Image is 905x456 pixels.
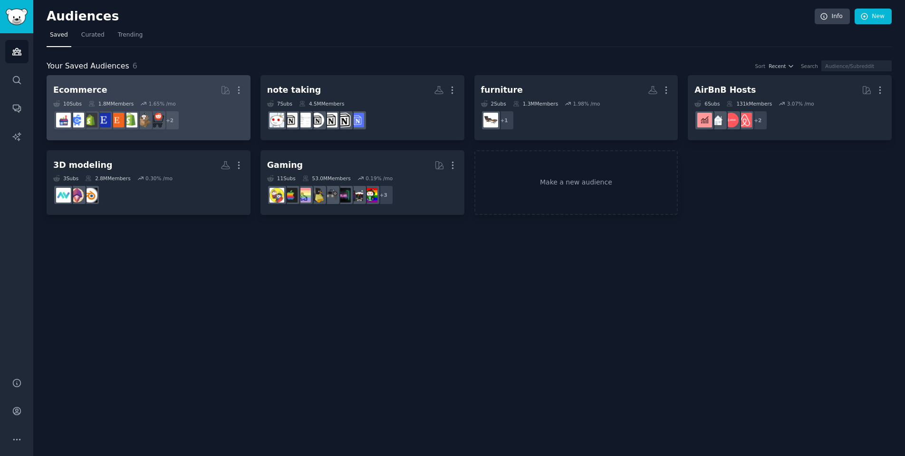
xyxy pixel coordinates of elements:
div: 10 Sub s [53,100,82,107]
div: 3.07 % /mo [787,100,814,107]
span: Recent [769,63,786,69]
div: + 1 [494,110,514,130]
img: ecommerce [149,113,164,127]
h2: Audiences [47,9,815,24]
span: Saved [50,31,68,39]
img: shopify [123,113,137,127]
img: furniture [483,113,498,127]
div: + 2 [160,110,180,130]
div: Search [801,63,818,69]
div: 6 Sub s [694,100,720,107]
div: 2.8M Members [85,175,130,182]
div: 1.65 % /mo [149,100,176,107]
a: AirBnB Hosts6Subs131kMembers3.07% /mo+2airbnb_hostsAirBnBHostsrentalpropertiesAirBnBInvesting [688,75,892,140]
div: 4.5M Members [299,100,344,107]
img: archviz [56,188,71,203]
img: notionlayouts [309,113,324,127]
a: New [855,9,892,25]
img: IndieGaming [323,188,337,203]
div: Gaming [267,159,303,171]
a: Info [815,9,850,25]
img: airbnb_hosts [737,113,752,127]
img: GummySearch logo [6,9,28,25]
span: 6 [133,61,137,70]
img: 3Dmodeling [69,188,84,203]
div: + 3 [374,185,394,205]
div: 0.30 % /mo [145,175,173,182]
img: notioncreations [336,113,351,127]
div: + 2 [748,110,768,130]
div: 3D modeling [53,159,112,171]
img: macgaming [283,188,298,203]
div: AirBnB Hosts [694,84,756,96]
div: 7 Sub s [267,100,292,107]
a: Make a new audience [474,150,678,215]
a: Trending [115,28,146,47]
a: furniture2Subs1.3MMembers1.98% /mo+1furniture [474,75,678,140]
input: Audience/Subreddit [821,60,892,71]
div: 1.98 % /mo [573,100,600,107]
img: AirBnBInvesting [697,113,712,127]
div: 1.8M Members [88,100,134,107]
img: FreeNotionTemplates [349,113,364,127]
img: GamingLeaksAndRumours [336,188,351,203]
img: rentalproperties [711,113,725,127]
img: dropship [136,113,151,127]
img: blender [83,188,97,203]
div: 131k Members [726,100,772,107]
a: Ecommerce10Subs1.8MMembers1.65% /mo+2ecommercedropshipshopifyEtsyEtsySellersreviewmyshopifyecomme... [47,75,250,140]
img: productivity [270,113,284,127]
img: Etsy [109,113,124,127]
span: Curated [81,31,105,39]
img: gaming [363,188,377,203]
a: Saved [47,28,71,47]
img: ecommerce_growth [56,113,71,127]
img: ecommercemarketing [69,113,84,127]
img: Notiontemplates [296,113,311,127]
button: Recent [769,63,794,69]
img: Notion [283,113,298,127]
div: 1.3M Members [513,100,558,107]
a: Gaming11Subs53.0MMembers0.19% /mo+3gamingpcgamingGamingLeaksAndRumoursIndieGaminglinux_gamingCozy... [260,150,464,215]
img: CozyGamers [296,188,311,203]
div: 0.19 % /mo [366,175,393,182]
a: note taking7Subs4.5MMembersFreeNotionTemplatesnotioncreationsNotionSoAppnotionlayoutsNotiontempla... [260,75,464,140]
img: EtsySellers [96,113,111,127]
div: 2 Sub s [481,100,506,107]
div: 11 Sub s [267,175,296,182]
span: Your Saved Audiences [47,60,129,72]
img: AirBnBHosts [724,113,739,127]
img: linux_gaming [309,188,324,203]
div: Sort [755,63,766,69]
div: 3 Sub s [53,175,78,182]
div: Ecommerce [53,84,107,96]
img: pcgaming [349,188,364,203]
img: GamerPals [270,188,284,203]
a: Curated [78,28,108,47]
span: Trending [118,31,143,39]
div: note taking [267,84,321,96]
div: 53.0M Members [302,175,351,182]
div: furniture [481,84,523,96]
img: NotionSoApp [323,113,337,127]
img: reviewmyshopify [83,113,97,127]
a: 3D modeling3Subs2.8MMembers0.30% /moblender3Dmodelingarchviz [47,150,250,215]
